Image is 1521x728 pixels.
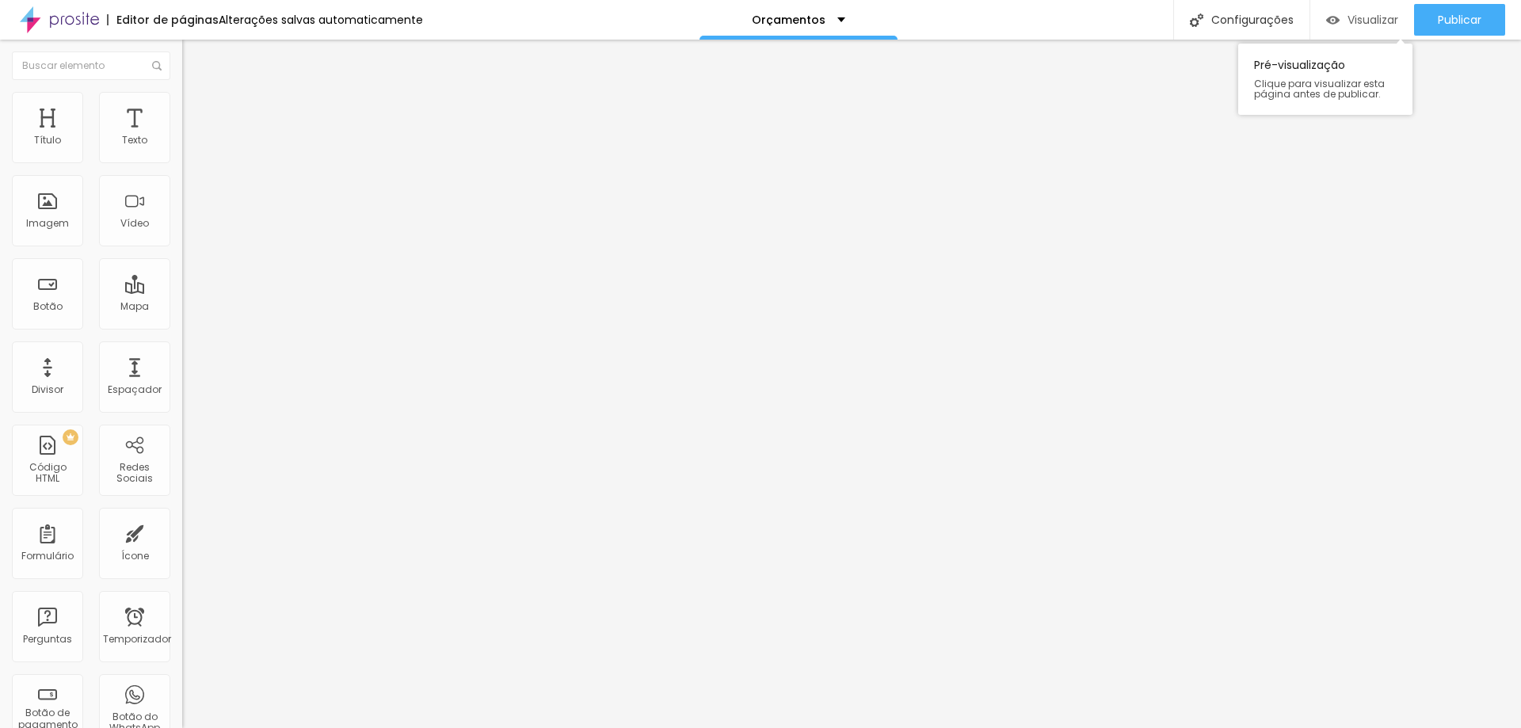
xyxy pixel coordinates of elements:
img: Ícone [1190,13,1203,27]
font: Publicar [1438,12,1481,28]
font: Vídeo [120,216,149,230]
font: Clique para visualizar esta página antes de publicar. [1254,77,1385,101]
button: Publicar [1414,4,1505,36]
iframe: Editor [182,40,1521,728]
font: Editor de páginas [116,12,219,28]
font: Botão [33,299,63,313]
font: Visualizar [1348,12,1398,28]
font: Configurações [1211,12,1294,28]
font: Imagem [26,216,69,230]
input: Buscar elemento [12,51,170,80]
font: Temporizador [103,632,171,646]
font: Ícone [121,549,149,562]
font: Perguntas [23,632,72,646]
img: view-1.svg [1326,13,1340,27]
button: Visualizar [1310,4,1414,36]
font: Formulário [21,549,74,562]
font: Orçamentos [752,12,825,28]
font: Espaçador [108,383,162,396]
font: Texto [122,133,147,147]
font: Pré-visualização [1254,57,1345,73]
font: Mapa [120,299,149,313]
img: Ícone [152,61,162,71]
font: Divisor [32,383,63,396]
font: Título [34,133,61,147]
font: Código HTML [29,460,67,485]
font: Redes Sociais [116,460,153,485]
font: Alterações salvas automaticamente [219,12,423,28]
